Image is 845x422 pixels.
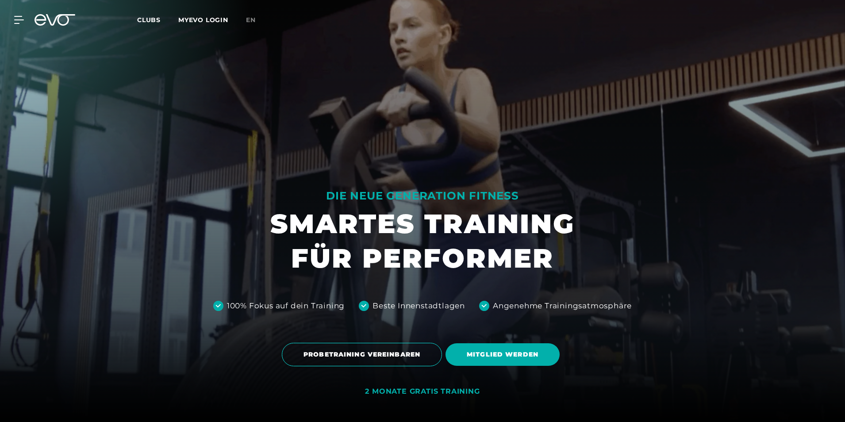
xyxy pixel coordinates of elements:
[246,16,256,24] span: en
[493,300,632,312] div: Angenehme Trainingsatmosphäre
[365,387,480,396] div: 2 MONATE GRATIS TRAINING
[137,15,178,24] a: Clubs
[303,350,420,359] span: PROBETRAINING VEREINBAREN
[270,207,575,276] h1: SMARTES TRAINING FÜR PERFORMER
[282,336,446,373] a: PROBETRAINING VEREINBAREN
[137,16,161,24] span: Clubs
[270,189,575,203] div: DIE NEUE GENERATION FITNESS
[467,350,538,359] span: MITGLIED WERDEN
[178,16,228,24] a: MYEVO LOGIN
[227,300,345,312] div: 100% Fokus auf dein Training
[446,337,563,372] a: MITGLIED WERDEN
[246,15,266,25] a: en
[373,300,465,312] div: Beste Innenstadtlagen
